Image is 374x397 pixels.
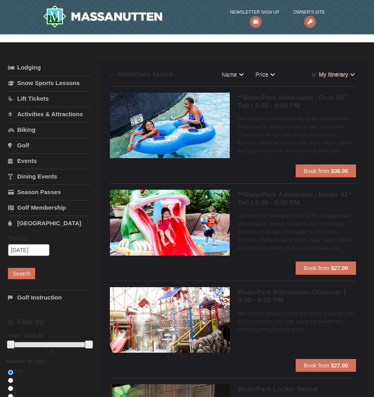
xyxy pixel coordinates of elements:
[238,191,356,207] h5: **WaterPark Admission - Under 42” Tall | 3:00 - 8:00 PM
[238,212,356,252] span: Get ready for non-stop thrills at the Massanutten WaterPark®, always heated to 84° Fahrenheit. Ch...
[8,169,90,184] a: Dining Events
[296,165,356,177] button: Book from $36.00
[8,107,90,121] a: Activities & Attractions
[304,265,329,271] span: Book from
[8,333,43,339] strong: Price: (USD $)
[8,122,90,137] a: Biking
[331,362,348,369] strong: $27.00
[6,358,46,364] strong: Number of Days
[43,5,162,28] img: Massanutten Resort Logo
[250,66,281,82] a: Price
[304,362,329,369] span: Book from
[331,265,348,271] strong: $27.00
[331,168,348,174] strong: $36.00
[8,268,35,279] button: Search
[238,310,356,333] span: Not a water person? Then this ticket is just for you. As an observer you may enjoy the WaterPark ...
[8,234,84,242] label: Starting
[304,168,329,174] span: Book from
[8,319,90,326] h4: Filter By:
[216,66,249,82] a: Name
[8,91,90,106] a: Lift Tickets
[8,290,90,305] a: Golf Instruction
[296,359,356,372] button: Book from $27.00
[238,288,356,304] h5: WaterPark Admission- Observer | 3:00 - 8:00 PM
[110,287,230,353] img: 6619917-1066-60f46fa6.jpg
[8,138,90,153] a: Golf
[8,216,90,230] a: [GEOGRAPHIC_DATA]
[238,94,356,110] h5: **WaterPark Admission - Over 42” Tall | 3:00 - 8:00 PM
[8,200,90,215] a: Golf Membership
[238,115,356,155] span: Get ready for non-stop thrills at the Massanutten WaterPark®, always heated to 84° Fahrenheit. Ch...
[238,385,356,393] h5: WaterPark Locker Rental
[43,5,162,28] a: Massanutten Resort
[230,8,279,24] a: Newsletter Sign Up
[296,262,356,274] button: Book from $27.00
[48,348,54,354] span: 36
[44,348,47,354] span: 0
[8,60,90,75] a: Lodging
[8,75,90,90] a: Snow Sports Lessons
[117,70,121,78] span: 4
[8,347,90,355] label: -
[306,68,360,80] a: My Itinerary
[110,93,230,158] img: 6619917-1058-293f39d8.jpg
[8,185,90,199] a: Season Passes
[293,8,325,24] a: Owner's Site
[293,8,325,16] span: Owner's Site
[110,190,230,255] img: 6619917-1062-d161e022.jpg
[230,8,279,16] span: Newsletter Sign Up
[110,70,175,78] h4: matches found.
[8,153,90,168] a: Events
